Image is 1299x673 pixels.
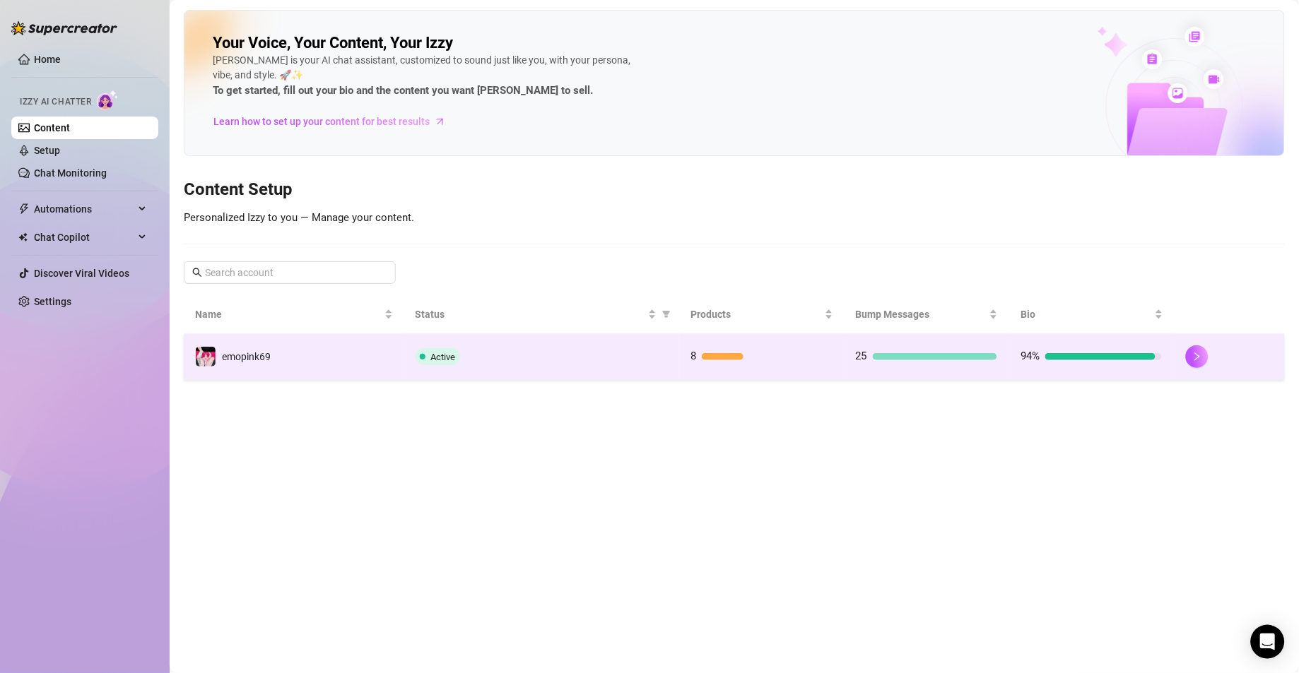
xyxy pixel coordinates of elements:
[196,347,216,367] img: emopink69
[34,145,60,156] a: Setup
[205,265,376,280] input: Search account
[659,304,674,325] span: filter
[20,95,91,109] span: Izzy AI Chatter
[195,306,382,322] span: Name
[690,306,822,322] span: Products
[856,350,867,362] span: 25
[1021,350,1040,362] span: 94%
[18,232,28,242] img: Chat Copilot
[1251,625,1285,659] div: Open Intercom Messenger
[679,295,845,334] th: Products
[34,54,61,65] a: Home
[34,296,71,307] a: Settings
[1065,11,1284,155] img: ai-chatter-content-library-cLFOSyPT.png
[690,350,696,362] span: 8
[222,351,271,362] span: emopink69
[34,122,70,133] a: Content
[431,352,456,362] span: Active
[192,268,202,278] span: search
[662,310,671,318] span: filter
[1186,345,1209,368] button: right
[34,167,107,179] a: Chat Monitoring
[34,226,134,249] span: Chat Copilot
[856,306,987,322] span: Bump Messages
[213,114,430,129] span: Learn how to set up your content for best results
[34,268,129,279] a: Discover Viral Videos
[18,203,30,215] span: thunderbolt
[1009,295,1175,334] th: Bio
[416,306,646,322] span: Status
[213,84,593,97] strong: To get started, fill out your bio and the content you want [PERSON_NAME] to sell.
[845,295,1010,334] th: Bump Messages
[184,211,414,224] span: Personalized Izzy to you — Manage your content.
[184,179,1285,201] h3: Content Setup
[213,33,453,53] h2: Your Voice, Your Content, Your Izzy
[213,53,637,100] div: [PERSON_NAME] is your AI chat assistant, customized to sound just like you, with your persona, vi...
[433,114,447,129] span: arrow-right
[34,198,134,220] span: Automations
[1192,352,1202,362] span: right
[97,90,119,110] img: AI Chatter
[213,110,457,133] a: Learn how to set up your content for best results
[11,21,117,35] img: logo-BBDzfeDw.svg
[184,295,404,334] th: Name
[404,295,680,334] th: Status
[1021,306,1152,322] span: Bio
